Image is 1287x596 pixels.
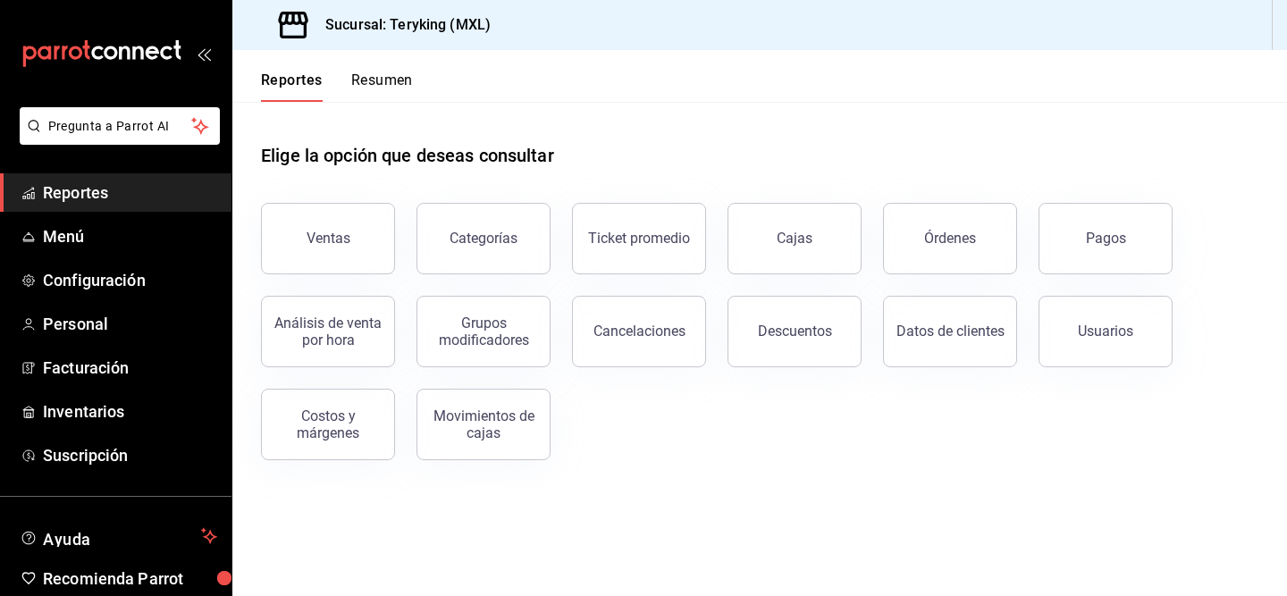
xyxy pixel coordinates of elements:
[1039,203,1173,274] button: Pagos
[43,180,217,205] span: Reportes
[883,203,1017,274] button: Órdenes
[261,203,395,274] button: Ventas
[43,312,217,336] span: Personal
[924,230,976,247] div: Órdenes
[273,407,383,441] div: Costos y márgenes
[311,14,491,36] h3: Sucursal: Teryking (MXL)
[777,230,812,247] div: Cajas
[261,389,395,460] button: Costos y márgenes
[43,567,217,591] span: Recomienda Parrot
[43,525,194,547] span: Ayuda
[588,230,690,247] div: Ticket promedio
[197,46,211,61] button: open_drawer_menu
[758,323,832,340] div: Descuentos
[593,323,686,340] div: Cancelaciones
[261,142,554,169] h1: Elige la opción que deseas consultar
[13,130,220,148] a: Pregunta a Parrot AI
[43,443,217,467] span: Suscripción
[261,71,323,102] button: Reportes
[43,356,217,380] span: Facturación
[572,203,706,274] button: Ticket promedio
[43,224,217,248] span: Menú
[1039,296,1173,367] button: Usuarios
[416,296,551,367] button: Grupos modificadores
[728,296,862,367] button: Descuentos
[20,107,220,145] button: Pregunta a Parrot AI
[43,268,217,292] span: Configuración
[416,389,551,460] button: Movimientos de cajas
[273,315,383,348] div: Análisis de venta por hora
[48,117,192,136] span: Pregunta a Parrot AI
[351,71,413,102] button: Resumen
[261,71,413,102] div: navigation tabs
[428,315,539,348] div: Grupos modificadores
[883,296,1017,367] button: Datos de clientes
[416,203,551,274] button: Categorías
[1086,230,1126,247] div: Pagos
[572,296,706,367] button: Cancelaciones
[896,323,1005,340] div: Datos de clientes
[1078,323,1133,340] div: Usuarios
[450,230,517,247] div: Categorías
[261,296,395,367] button: Análisis de venta por hora
[428,407,539,441] div: Movimientos de cajas
[307,230,350,247] div: Ventas
[43,399,217,424] span: Inventarios
[728,203,862,274] button: Cajas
